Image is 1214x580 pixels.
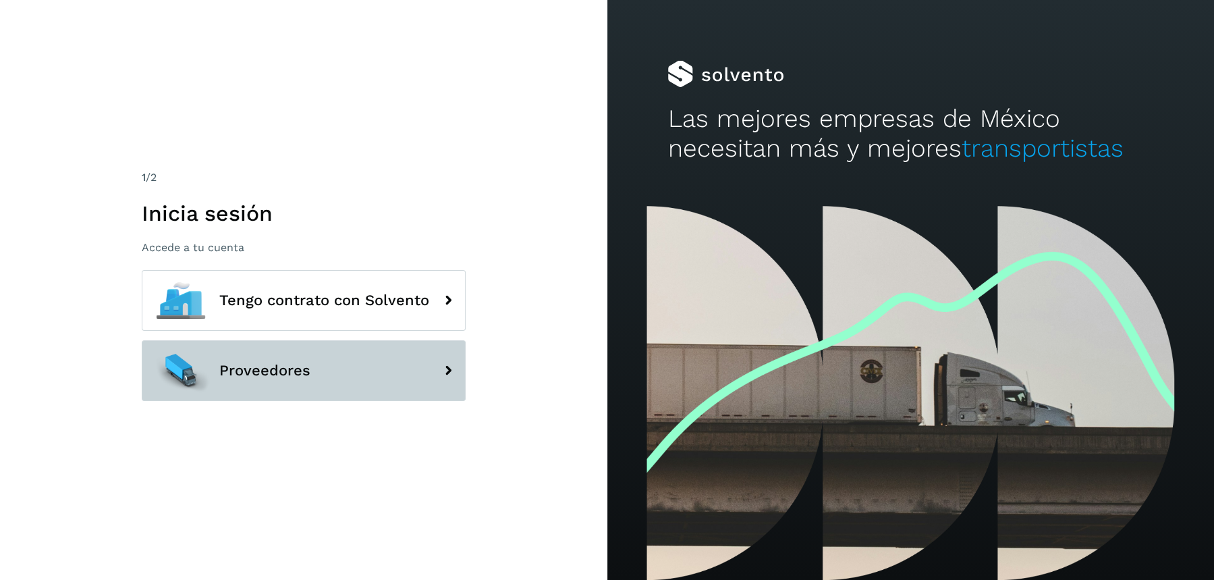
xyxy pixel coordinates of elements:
span: Proveedores [219,363,310,379]
div: /2 [142,169,466,186]
span: transportistas [961,134,1123,163]
p: Accede a tu cuenta [142,241,466,254]
span: Tengo contrato con Solvento [219,292,429,309]
h2: Las mejores empresas de México necesitan más y mejores [667,104,1153,164]
h1: Inicia sesión [142,201,466,226]
button: Tengo contrato con Solvento [142,270,466,331]
button: Proveedores [142,340,466,401]
span: 1 [142,171,146,184]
